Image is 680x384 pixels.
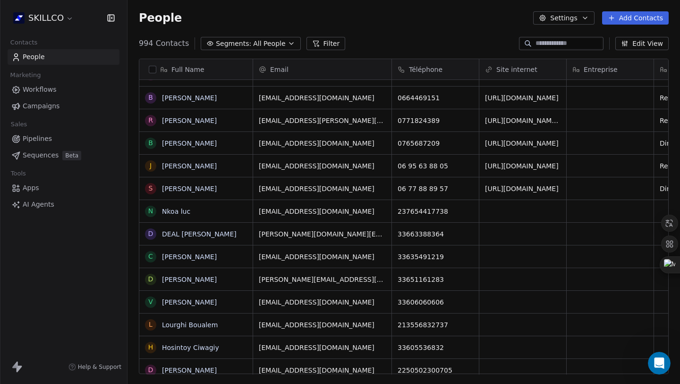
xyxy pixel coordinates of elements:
span: Tools [7,166,30,181]
span: [EMAIL_ADDRESS][DOMAIN_NAME] [259,139,386,148]
div: D [148,365,153,375]
a: [URL][DOMAIN_NAME] [485,94,559,102]
span: [PERSON_NAME][EMAIL_ADDRESS][DOMAIN_NAME] [259,275,386,284]
div: Recent message [19,135,170,145]
span: 33635491219 [398,252,473,262]
span: 994 Contacts [139,38,189,49]
a: Pipelines [8,131,119,147]
span: 213556832737 [398,320,473,330]
span: Entreprise [584,65,618,74]
a: SequencesBeta [8,148,119,163]
a: People [8,49,119,65]
div: D [148,274,153,284]
span: Help & Support [78,363,121,371]
button: Add Contacts [602,11,669,25]
span: Site internet [496,65,537,74]
div: Recent messageHarinder avatarSiddarth avatarMrinal avatarYou’ll get replies here and in your emai... [9,127,179,177]
a: [PERSON_NAME] [162,117,217,124]
div: Entreprise [567,59,654,79]
a: [URL][DOMAIN_NAME] [485,162,559,170]
button: Messages [63,295,126,333]
div: grid [139,80,253,375]
span: Messages [78,319,111,325]
span: 06 95 63 88 05 [398,161,473,171]
div: Harinder avatarSiddarth avatarMrinal avatarYou’ll get replies here and in your email: ✉️ [PERSON_... [10,141,179,176]
span: [EMAIL_ADDRESS][DOMAIN_NAME] [259,297,386,307]
div: Close [162,15,179,32]
a: Apps [8,180,119,196]
span: Sales [7,117,31,131]
span: 0664469151 [398,93,473,103]
button: Help [126,295,189,333]
span: All People [253,39,285,49]
span: AI Agents [23,200,54,209]
span: Sequences [23,150,59,160]
div: B [148,138,153,148]
div: C [148,252,153,262]
span: [EMAIL_ADDRESS][DOMAIN_NAME] [259,184,386,193]
span: [EMAIL_ADDRESS][DOMAIN_NAME] [259,207,386,216]
div: R [148,115,153,125]
a: [PERSON_NAME] [162,367,217,374]
a: Workflows [8,82,119,97]
div: D [148,229,153,239]
span: [PERSON_NAME][DOMAIN_NAME][EMAIL_ADDRESS][DOMAIN_NAME] [259,229,386,239]
a: [PERSON_NAME] [162,298,217,306]
a: [PERSON_NAME] [162,185,217,192]
span: 33605536832 [398,343,473,352]
span: 33651161283 [398,275,473,284]
span: Campaigns [23,101,59,111]
a: [URL][DOMAIN_NAME][PERSON_NAME] [485,117,613,124]
img: Siddarth avatar [18,158,29,169]
div: H [148,342,153,352]
span: Téléphone [409,65,442,74]
span: 0771824389 [398,116,473,125]
span: Marketing [6,68,45,82]
div: J [150,161,152,171]
span: Apps [23,183,39,193]
span: People [139,11,182,25]
span: 237654417738 [398,207,473,216]
button: Edit View [615,37,669,50]
span: [EMAIL_ADDRESS][DOMAIN_NAME] [259,93,386,103]
span: Beta [62,151,81,160]
span: You’ll get replies here and in your email: ✉️ [PERSON_NAME][EMAIL_ADDRESS][DOMAIN_NAME] Our usual... [40,150,456,157]
a: [URL][DOMAIN_NAME] [485,185,559,192]
button: Settings [533,11,594,25]
div: Full Name [139,59,253,79]
span: Email [270,65,289,74]
span: Home [21,319,42,325]
span: [EMAIL_ADDRESS][DOMAIN_NAME] [259,252,386,262]
a: [URL][DOMAIN_NAME] [485,140,559,147]
span: 33606060606 [398,297,473,307]
div: Send us a message [19,190,158,200]
a: Nkoa luc [162,208,190,215]
div: L [149,320,153,330]
span: Help [150,319,165,325]
span: 33663388364 [398,229,473,239]
div: Site internet [479,59,566,79]
a: [PERSON_NAME] [162,140,217,147]
span: [EMAIL_ADDRESS][DOMAIN_NAME] [259,320,386,330]
div: S [149,183,153,193]
span: [EMAIL_ADDRESS][PERSON_NAME][DOMAIN_NAME] [259,116,386,125]
span: [EMAIL_ADDRESS][DOMAIN_NAME] [259,161,386,171]
img: Mrinal avatar [26,158,37,169]
div: N [148,206,153,216]
a: DEAL [PERSON_NAME] [162,230,237,238]
a: [PERSON_NAME] [162,276,217,283]
a: Campaigns [8,98,119,114]
div: Téléphone [392,59,479,79]
img: Profile image for Siddarth [37,15,56,34]
span: 2250502300705 [398,366,473,375]
span: Segments: [216,39,251,49]
button: SKILLCO [11,10,76,26]
a: Lourghi Boualem [162,321,218,329]
iframe: Intercom live chat [648,352,671,375]
a: [PERSON_NAME] [162,94,217,102]
span: Workflows [23,85,57,95]
a: Help & Support [68,363,121,371]
span: [EMAIL_ADDRESS][DOMAIN_NAME] [259,343,386,352]
p: Hi [PERSON_NAME] 👋 [19,67,170,99]
a: [PERSON_NAME] [162,253,217,261]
